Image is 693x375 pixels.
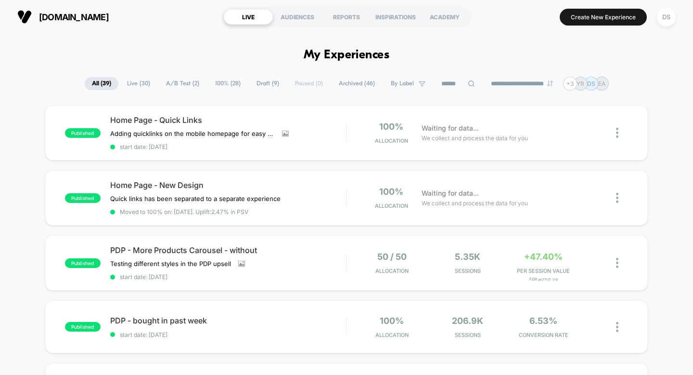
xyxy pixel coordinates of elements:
span: Draft ( 9 ) [249,77,286,90]
span: 100% [379,121,403,132]
img: Visually logo [17,10,32,24]
button: Create New Experience [560,9,647,26]
span: We collect and process the data for you [422,199,528,208]
span: All ( 39 ) [85,77,118,90]
span: CONVERSION RATE [508,332,579,338]
span: PDP - bought in past week [110,316,346,325]
span: Allocation [375,268,409,274]
img: end [547,80,553,86]
div: ACADEMY [420,9,469,25]
span: 6.53% [529,316,557,326]
img: close [616,128,618,138]
span: 5.35k [455,252,480,262]
span: 100% [380,316,404,326]
span: published [65,322,101,332]
span: published [65,128,101,138]
img: close [616,258,618,268]
span: Waiting for data... [422,188,479,199]
span: published [65,258,101,268]
span: A/B Test ( 2 ) [159,77,206,90]
img: close [616,193,618,203]
span: [DOMAIN_NAME] [39,12,109,22]
span: start date: [DATE] [110,331,346,338]
span: start date: [DATE] [110,273,346,281]
span: Live ( 30 ) [120,77,157,90]
span: Allocation [375,332,409,338]
span: Moved to 100% on: [DATE] . Uplift: 2.47% in PSV [120,208,248,215]
span: Home Page - New Design [110,180,346,190]
span: By Label [391,80,414,87]
span: 100% ( 28 ) [208,77,248,90]
span: Adding quicklinks on the mobile homepage for easy navigation - including links to the RH page [110,130,275,137]
span: We collect and process the data for you [422,134,528,143]
span: Sessions [432,268,503,274]
div: INSPIRATIONS [371,9,420,25]
button: [DOMAIN_NAME] [14,9,112,25]
span: start date: [DATE] [110,143,346,150]
span: PER SESSION VALUE [508,268,579,274]
div: LIVE [224,9,273,25]
div: + 3 [563,77,577,91]
span: Quick links has been separated to a separate experience [110,195,281,202]
span: Archived ( 46 ) [332,77,382,90]
span: PDP - More Products Carousel - without [110,245,346,255]
span: +47.40% [524,252,563,262]
div: REPORTS [322,9,371,25]
img: close [616,322,618,332]
p: DS [587,80,595,87]
span: Home Page - Quick Links [110,115,346,125]
span: Waiting for data... [422,123,479,134]
span: Allocation [375,137,408,144]
p: EA [598,80,605,87]
span: 206.9k [452,316,483,326]
span: Sessions [432,332,503,338]
p: YR [577,80,584,87]
span: Testing different styles in the PDP upsell [110,260,231,268]
button: DS [654,7,679,27]
div: AUDIENCES [273,9,322,25]
span: 100% [379,187,403,197]
span: for מיני קולקשן [508,277,579,281]
span: Allocation [375,202,408,209]
div: DS [657,8,676,27]
h1: My Experiences [304,48,390,62]
span: published [65,193,101,203]
span: 50 / 50 [377,252,407,262]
